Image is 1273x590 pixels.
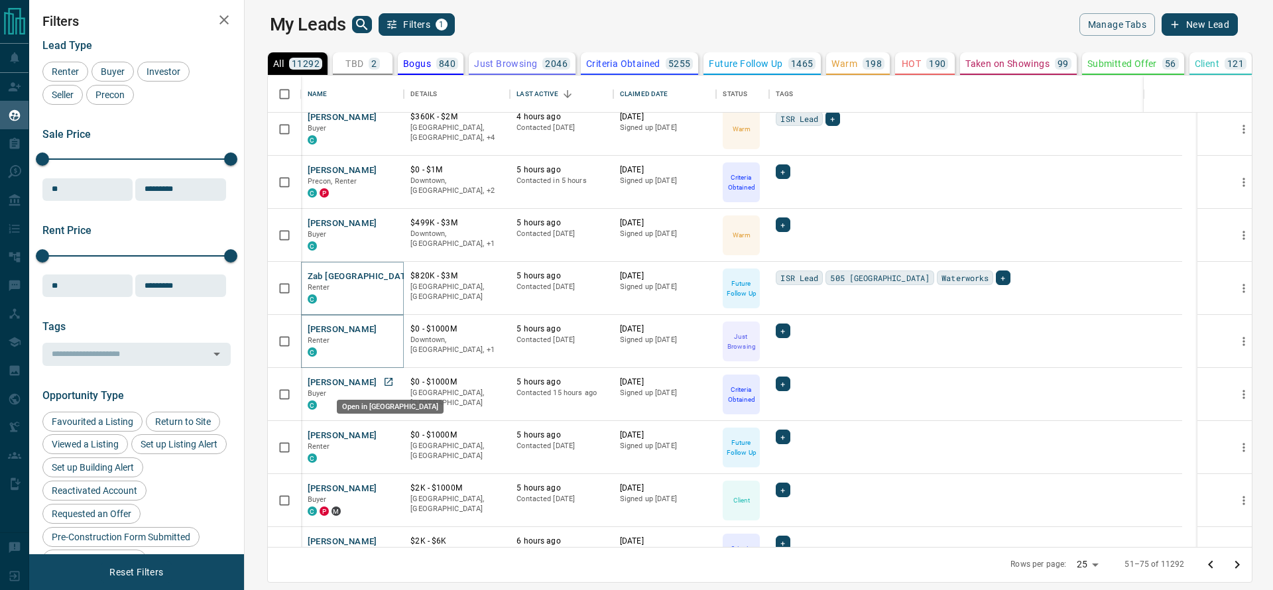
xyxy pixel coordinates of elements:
[620,76,668,113] div: Claimed Date
[332,506,341,516] div: mrloft.ca
[776,536,790,550] div: +
[1234,331,1254,351] button: more
[308,483,377,495] button: [PERSON_NAME]
[1197,552,1224,578] button: Go to previous page
[273,59,284,68] p: All
[439,59,455,68] p: 840
[410,377,503,388] p: $0 - $1000M
[337,400,444,414] div: Open in [GEOGRAPHIC_DATA]
[270,14,346,35] h1: My Leads
[308,377,377,389] button: [PERSON_NAME]
[780,271,818,284] span: ISR Lead
[379,13,455,36] button: Filters1
[410,494,503,514] p: [GEOGRAPHIC_DATA], [GEOGRAPHIC_DATA]
[780,536,785,550] span: +
[42,13,231,29] h2: Filters
[410,547,503,567] p: West End, East End, Midtown | Central, Toronto
[516,282,607,292] p: Contacted [DATE]
[780,165,785,178] span: +
[410,324,503,335] p: $0 - $1000M
[996,270,1010,285] div: +
[308,164,377,177] button: [PERSON_NAME]
[308,495,327,504] span: Buyer
[516,324,607,335] p: 5 hours ago
[410,217,503,229] p: $499K - $3M
[516,494,607,504] p: Contacted [DATE]
[516,483,607,494] p: 5 hours ago
[780,218,785,231] span: +
[733,230,750,240] p: Warm
[825,111,839,126] div: +
[830,112,835,125] span: +
[1234,491,1254,510] button: more
[308,453,317,463] div: condos.ca
[1124,559,1184,570] p: 51–75 of 11292
[1227,59,1244,68] p: 121
[865,59,882,68] p: 198
[352,16,372,33] button: search button
[42,412,143,432] div: Favourited a Listing
[42,434,128,454] div: Viewed a Listing
[142,66,185,77] span: Investor
[733,495,751,505] p: Client
[42,320,66,333] span: Tags
[1087,59,1157,68] p: Submitted Offer
[47,532,195,542] span: Pre-Construction Form Submitted
[1234,384,1254,404] button: more
[1010,559,1066,570] p: Rows per page:
[42,39,92,52] span: Lead Type
[620,176,710,186] p: Signed up [DATE]
[437,20,446,29] span: 1
[410,270,503,282] p: $820K - $3M
[510,76,613,113] div: Last Active
[780,112,818,125] span: ISR Lead
[620,123,710,133] p: Signed up [DATE]
[516,430,607,441] p: 5 hours ago
[586,59,660,68] p: Criteria Obtained
[620,388,710,398] p: Signed up [DATE]
[780,483,785,497] span: +
[292,59,320,68] p: 11292
[716,76,769,113] div: Status
[410,282,503,302] p: [GEOGRAPHIC_DATA], [GEOGRAPHIC_DATA]
[1234,438,1254,457] button: more
[929,59,945,68] p: 190
[47,439,123,449] span: Viewed a Listing
[410,388,503,408] p: [GEOGRAPHIC_DATA], [GEOGRAPHIC_DATA]
[101,561,172,583] button: Reset Filters
[308,536,377,548] button: [PERSON_NAME]
[620,430,710,441] p: [DATE]
[410,335,503,355] p: Toronto
[1234,544,1254,563] button: more
[308,217,377,230] button: [PERSON_NAME]
[776,430,790,444] div: +
[91,62,134,82] div: Buyer
[42,389,124,402] span: Opportunity Type
[308,230,327,239] span: Buyer
[410,111,503,123] p: $360K - $2M
[308,347,317,357] div: condos.ca
[1165,59,1176,68] p: 56
[516,335,607,345] p: Contacted [DATE]
[620,324,710,335] p: [DATE]
[404,76,510,113] div: Details
[776,164,790,179] div: +
[96,66,129,77] span: Buyer
[410,229,503,249] p: Toronto
[320,188,329,198] div: property.ca
[776,76,793,113] div: Tags
[410,123,503,143] p: Etobicoke, North York, West End, Toronto
[1234,172,1254,192] button: more
[410,430,503,441] p: $0 - $1000M
[42,224,91,237] span: Rent Price
[516,270,607,282] p: 5 hours ago
[776,217,790,232] div: +
[780,377,785,390] span: +
[308,177,357,186] span: Precon, Renter
[620,335,710,345] p: Signed up [DATE]
[137,62,190,82] div: Investor
[516,377,607,388] p: 5 hours ago
[308,188,317,198] div: condos.ca
[308,324,377,336] button: [PERSON_NAME]
[620,377,710,388] p: [DATE]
